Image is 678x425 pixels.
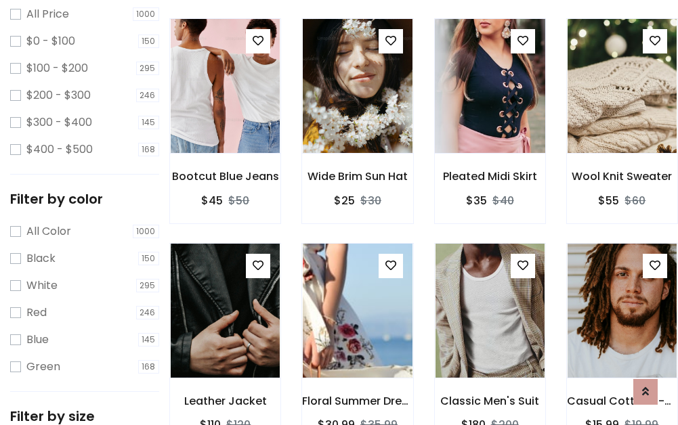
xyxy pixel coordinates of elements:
[136,306,160,319] span: 246
[26,87,91,104] label: $200 - $300
[26,332,49,348] label: Blue
[492,193,514,208] del: $40
[302,170,412,183] h6: Wide Brim Sun Hat
[598,194,619,207] h6: $55
[567,170,677,183] h6: Wool Knit Sweater
[228,193,249,208] del: $50
[26,305,47,321] label: Red
[201,194,223,207] h6: $45
[138,143,160,156] span: 168
[136,279,160,292] span: 295
[138,252,160,265] span: 150
[567,395,677,407] h6: Casual Cotton T-Shirt
[26,141,93,158] label: $400 - $500
[26,277,58,294] label: White
[136,62,160,75] span: 295
[26,250,56,267] label: Black
[435,395,545,407] h6: Classic Men's Suit
[26,33,75,49] label: $0 - $100
[302,395,412,407] h6: Floral Summer Dress
[360,193,381,208] del: $30
[10,408,159,424] h5: Filter by size
[466,194,487,207] h6: $35
[26,114,92,131] label: $300 - $400
[334,194,355,207] h6: $25
[133,225,160,238] span: 1000
[26,223,71,240] label: All Color
[26,60,88,76] label: $100 - $200
[170,170,280,183] h6: Bootcut Blue Jeans
[136,89,160,102] span: 246
[435,170,545,183] h6: Pleated Midi Skirt
[138,35,160,48] span: 150
[138,360,160,374] span: 168
[138,333,160,346] span: 145
[624,193,645,208] del: $60
[26,6,69,22] label: All Price
[26,359,60,375] label: Green
[10,191,159,207] h5: Filter by color
[133,7,160,21] span: 1000
[138,116,160,129] span: 145
[170,395,280,407] h6: Leather Jacket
